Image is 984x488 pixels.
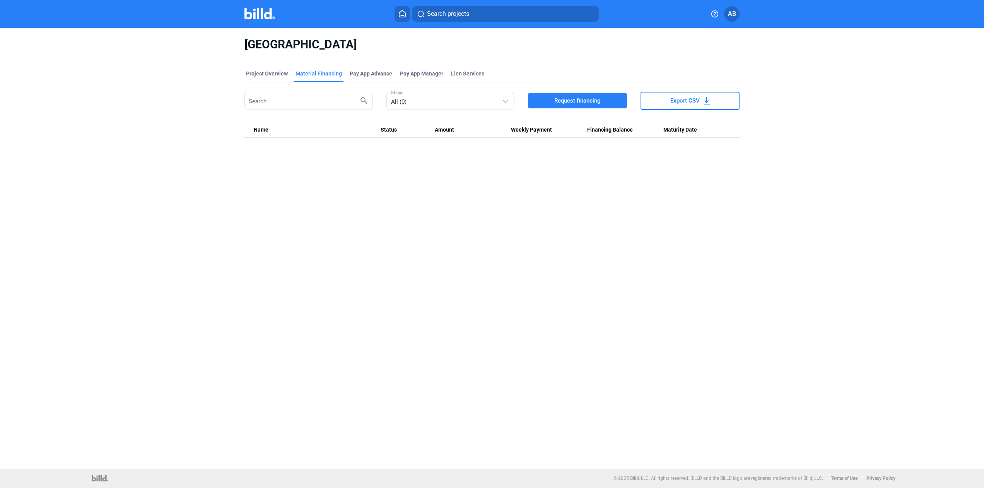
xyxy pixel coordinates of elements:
[350,70,392,77] div: Pay App Advance
[866,476,895,481] b: Privacy Policy
[528,93,627,108] button: Request financing
[613,476,823,481] p: © 2025 Billd, LLC. All rights reserved. BILLD and the BILLD logo are registered trademarks of Bil...
[246,70,288,77] div: Project Overview
[296,70,342,77] div: Material Financing
[391,98,407,105] span: All (0)
[400,70,443,77] span: Pay App Manager
[831,476,858,481] b: Terms of Use
[511,127,552,134] span: Weekly Payment
[861,476,863,481] p: |
[724,6,740,22] button: AB
[427,9,469,19] span: Search projects
[381,127,435,134] div: Status
[244,37,740,52] span: [GEOGRAPHIC_DATA]
[435,127,454,134] span: Amount
[435,127,511,134] div: Amount
[381,127,397,134] span: Status
[254,127,268,134] span: Name
[511,127,587,134] div: Weekly Payment
[412,6,599,22] button: Search projects
[641,92,740,110] button: Export CSV
[663,127,730,134] div: Maturity Date
[451,70,484,77] div: Lien Services
[554,97,601,104] span: Request financing
[663,127,697,134] span: Maturity Date
[92,475,108,481] img: logo
[359,96,369,105] mat-icon: search
[244,8,275,19] img: Billd Company Logo
[670,97,700,104] span: Export CSV
[587,127,663,134] div: Financing Balance
[728,9,736,19] span: AB
[254,127,381,134] div: Name
[587,127,633,134] span: Financing Balance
